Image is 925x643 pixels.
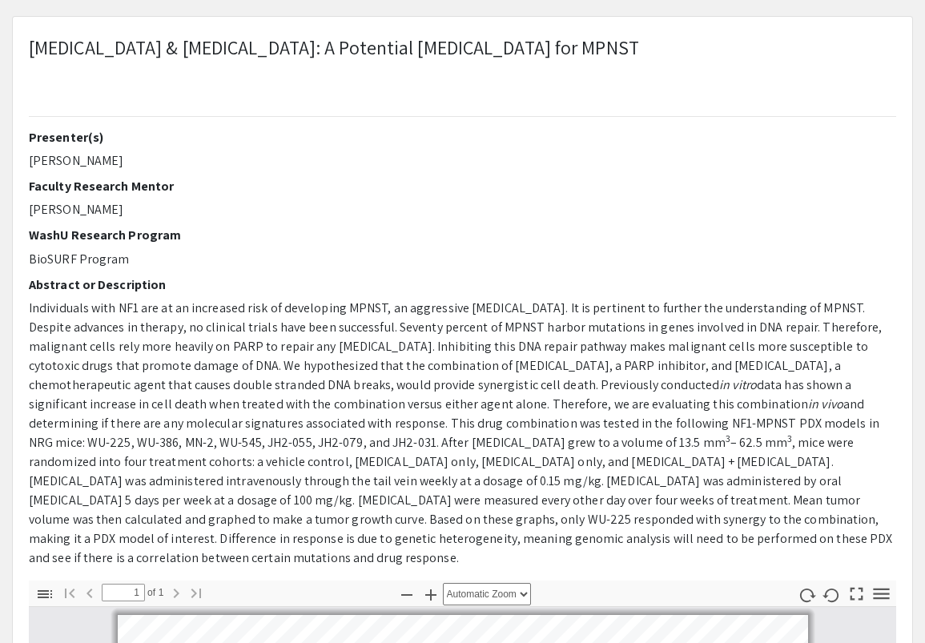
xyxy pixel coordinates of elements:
button: Next Page [163,581,190,605]
p: [PERSON_NAME] [29,200,896,219]
iframe: Chat [12,571,68,631]
p: Individuals with NF1 are at an increased risk of developing MPNST, an aggressive [MEDICAL_DATA]. ... [29,299,896,568]
select: Zoom [443,583,531,605]
h2: Faculty Research Mentor [29,179,896,194]
h2: Abstract or Description [29,277,896,292]
p: [MEDICAL_DATA] & [MEDICAL_DATA]: A Potential [MEDICAL_DATA] for MPNST [29,33,639,62]
button: Go to Last Page [183,581,210,605]
button: Rotate Counterclockwise [818,583,845,606]
button: Zoom In [417,583,444,606]
button: Go to First Page [56,581,83,605]
button: Zoom Out [393,583,420,606]
span: of 1 [145,584,164,601]
input: Page [102,584,145,601]
button: Rotate Clockwise [793,583,820,606]
button: Switch to Presentation Mode [843,581,870,604]
em: in vivo [808,396,843,412]
sup: 3 [726,432,730,444]
p: [PERSON_NAME] [29,151,896,171]
p: BioSURF Program [29,250,896,269]
h2: WashU Research Program [29,227,896,243]
button: Previous Page [76,581,103,605]
h2: Presenter(s) [29,130,896,145]
sup: 3 [787,432,792,444]
button: Tools [867,583,895,606]
em: in vitro [719,376,757,393]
